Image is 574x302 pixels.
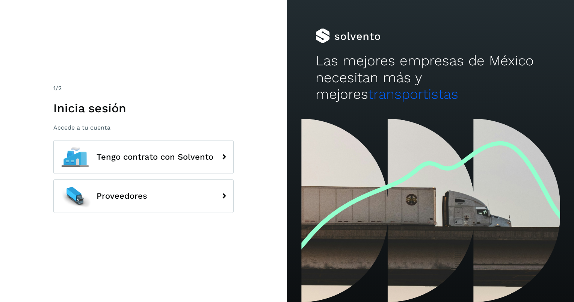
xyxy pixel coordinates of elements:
[368,86,458,102] span: transportistas
[97,192,147,201] span: Proveedores
[53,85,56,92] span: 1
[53,124,234,131] p: Accede a tu cuenta
[53,140,234,174] button: Tengo contrato con Solvento
[53,101,234,115] h1: Inicia sesión
[97,153,213,162] span: Tengo contrato con Solvento
[53,84,234,93] div: /2
[316,53,545,103] h2: Las mejores empresas de México necesitan más y mejores
[53,179,234,213] button: Proveedores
